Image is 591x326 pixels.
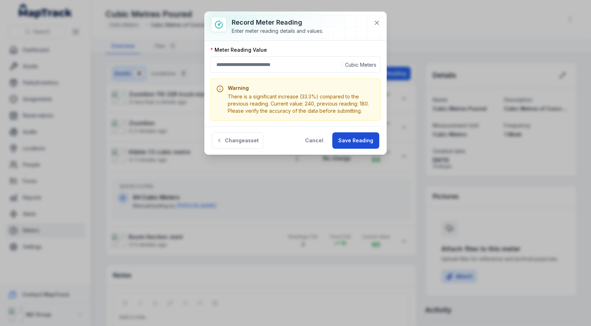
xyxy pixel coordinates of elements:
input: :r1c8:-form-item-label [210,56,381,73]
div: There is a significant increase (33.3%) compared to the previous reading. Current value: 240, pre... [228,93,375,114]
button: Cancel [299,132,329,149]
label: Meter Reading Value [210,46,267,54]
div: Enter meter reading details and values. [232,27,323,35]
button: Save Reading [332,132,379,149]
h3: Warning [228,85,375,92]
button: Changeasset [212,132,263,149]
h3: Record meter reading [232,17,323,27]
